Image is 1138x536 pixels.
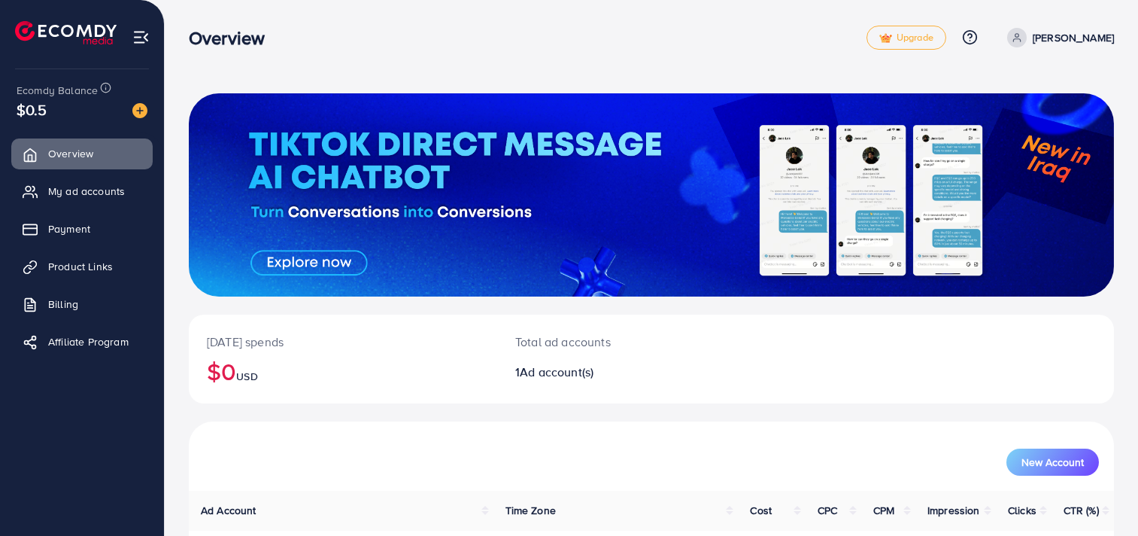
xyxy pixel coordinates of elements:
[48,334,129,349] span: Affiliate Program
[11,251,153,282] a: Product Links
[1006,449,1099,476] button: New Account
[873,503,894,518] span: CPM
[48,184,125,199] span: My ad accounts
[520,364,593,380] span: Ad account(s)
[17,99,47,120] span: $0.5
[879,32,933,44] span: Upgrade
[11,139,153,169] a: Overview
[879,33,892,44] img: tick
[866,26,946,50] a: tickUpgrade
[48,297,78,312] span: Billing
[17,83,98,98] span: Ecomdy Balance
[750,503,772,518] span: Cost
[1001,28,1114,47] a: [PERSON_NAME]
[11,214,153,244] a: Payment
[505,503,556,518] span: Time Zone
[132,29,150,46] img: menu
[236,369,257,384] span: USD
[132,103,147,118] img: image
[15,21,117,44] img: logo
[1033,29,1114,47] p: [PERSON_NAME]
[48,221,90,236] span: Payment
[189,27,277,49] h3: Overview
[11,289,153,319] a: Billing
[927,503,980,518] span: Impression
[48,146,93,161] span: Overview
[11,176,153,206] a: My ad accounts
[48,259,113,274] span: Product Links
[818,503,837,518] span: CPC
[1021,457,1084,467] span: New Account
[515,333,711,351] p: Total ad accounts
[11,327,153,357] a: Affiliate Program
[1064,503,1099,518] span: CTR (%)
[1008,503,1036,518] span: Clicks
[201,503,256,518] span: Ad Account
[207,357,479,385] h2: $0
[515,365,711,379] h2: 1
[207,333,479,351] p: [DATE] spends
